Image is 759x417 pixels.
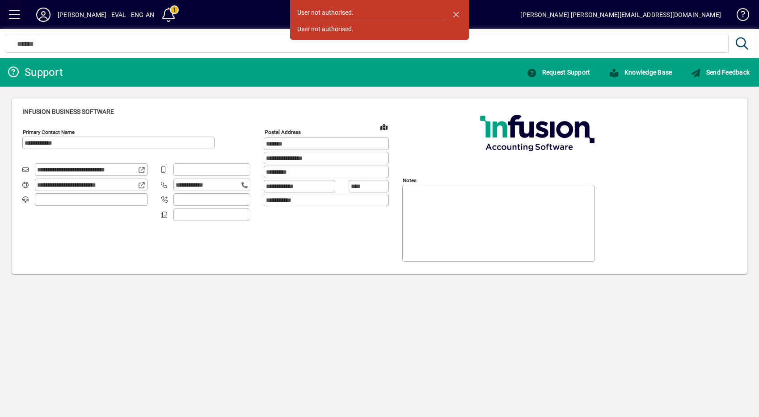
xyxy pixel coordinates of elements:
span: Send Feedback [691,69,750,76]
div: Support [7,65,63,79]
button: Request Support [524,64,592,80]
span: Knowledge Base [609,69,672,76]
mat-label: Primary Contact Name [23,129,75,135]
div: Domain: [DOMAIN_NAME] [23,23,98,30]
a: Knowledge Base [730,2,748,31]
img: website_grey.svg [14,23,21,30]
mat-label: Notes [403,177,417,183]
a: View on map [377,120,391,134]
img: tab_domain_overview_orange.svg [24,52,31,59]
button: Send Feedback [688,64,752,80]
div: Domain Overview [34,53,80,58]
img: tab_keywords_by_traffic_grey.svg [89,52,96,59]
span: Request Support [527,69,590,76]
button: Profile [29,7,58,23]
div: Keywords by Traffic [99,53,151,58]
img: logo_orange.svg [14,14,21,21]
div: [PERSON_NAME] [PERSON_NAME][EMAIL_ADDRESS][DOMAIN_NAME] [520,8,721,22]
a: Knowledge Base [599,64,681,80]
button: Knowledge Base [607,64,674,80]
div: v 4.0.25 [25,14,44,21]
span: Infusion Business Software [22,108,114,115]
div: [PERSON_NAME] - EVAL - ENG-AN [58,8,154,22]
